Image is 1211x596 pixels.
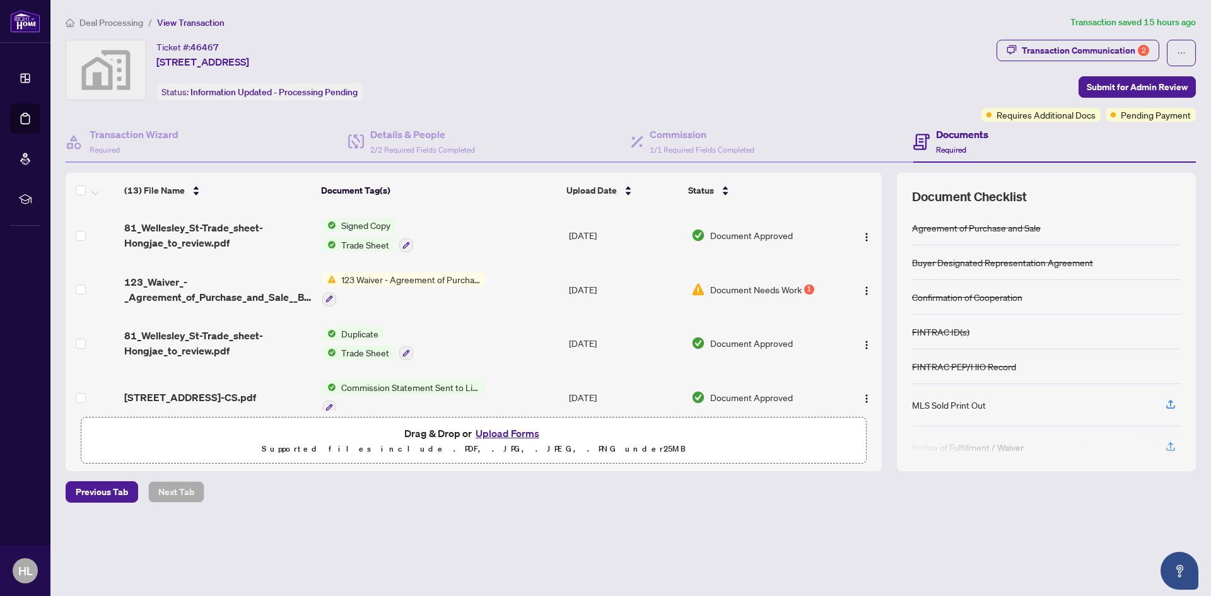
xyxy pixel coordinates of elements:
[804,284,814,295] div: 1
[336,238,394,252] span: Trade Sheet
[1079,76,1196,98] button: Submit for Admin Review
[936,127,988,142] h4: Documents
[691,390,705,404] img: Document Status
[370,127,475,142] h4: Details & People
[322,218,336,232] img: Status Icon
[1087,77,1188,97] span: Submit for Admin Review
[912,221,1041,235] div: Agreement of Purchase and Sale
[564,262,686,317] td: [DATE]
[322,218,413,252] button: Status IconSigned CopyStatus IconTrade Sheet
[857,279,877,300] button: Logo
[322,272,336,286] img: Status Icon
[997,40,1159,61] button: Transaction Communication2
[66,481,138,503] button: Previous Tab
[710,228,793,242] span: Document Approved
[336,380,486,394] span: Commission Statement Sent to Listing Brokerage
[862,394,872,404] img: Logo
[1022,40,1149,61] div: Transaction Communication
[322,380,336,394] img: Status Icon
[148,481,204,503] button: Next Tab
[857,225,877,245] button: Logo
[912,325,969,339] div: FINTRAC ID(s)
[10,9,40,33] img: logo
[650,127,754,142] h4: Commission
[81,418,866,464] span: Drag & Drop orUpload FormsSupported files include .PDF, .JPG, .JPEG, .PNG under25MB
[564,317,686,371] td: [DATE]
[336,346,394,359] span: Trade Sheet
[566,184,617,197] span: Upload Date
[691,336,705,350] img: Document Status
[857,387,877,407] button: Logo
[561,173,683,208] th: Upload Date
[912,359,1016,373] div: FINTRAC PEP/HIO Record
[370,145,475,155] span: 2/2 Required Fields Completed
[1177,49,1186,57] span: ellipsis
[862,232,872,242] img: Logo
[66,18,74,27] span: home
[404,425,543,441] span: Drag & Drop or
[912,255,1093,269] div: Buyer Designated Representation Agreement
[710,336,793,350] span: Document Approved
[710,283,802,296] span: Document Needs Work
[90,127,178,142] h4: Transaction Wizard
[90,145,120,155] span: Required
[322,380,486,414] button: Status IconCommission Statement Sent to Listing Brokerage
[691,228,705,242] img: Document Status
[936,145,966,155] span: Required
[564,208,686,262] td: [DATE]
[710,390,793,404] span: Document Approved
[688,184,714,197] span: Status
[316,173,562,208] th: Document Tag(s)
[124,220,312,250] span: 81_Wellesley_St-Trade_sheet-Hongjae_to_review.pdf
[862,340,872,350] img: Logo
[912,290,1022,304] div: Confirmation of Cooperation
[190,42,219,53] span: 46467
[336,272,486,286] span: 123 Waiver - Agreement of Purchase and Sale
[857,333,877,353] button: Logo
[997,108,1096,122] span: Requires Additional Docs
[18,562,33,580] span: HL
[1161,552,1198,590] button: Open asap
[66,40,146,100] img: svg%3e
[79,17,143,28] span: Deal Processing
[650,145,754,155] span: 1/1 Required Fields Completed
[912,398,986,412] div: MLS Sold Print Out
[76,482,128,502] span: Previous Tab
[124,390,256,405] span: [STREET_ADDRESS]-CS.pdf
[89,441,858,457] p: Supported files include .PDF, .JPG, .JPEG, .PNG under 25 MB
[190,86,358,98] span: Information Updated - Processing Pending
[1121,108,1191,122] span: Pending Payment
[336,327,383,341] span: Duplicate
[322,272,486,307] button: Status Icon123 Waiver - Agreement of Purchase and Sale
[472,425,543,441] button: Upload Forms
[124,328,312,358] span: 81_Wellesley_St-Trade_sheet-Hongjae_to_review.pdf
[336,218,395,232] span: Signed Copy
[912,188,1027,206] span: Document Checklist
[148,15,152,30] li: /
[1138,45,1149,56] div: 2
[156,40,219,54] div: Ticket #:
[683,173,835,208] th: Status
[157,17,225,28] span: View Transaction
[322,346,336,359] img: Status Icon
[156,83,363,100] div: Status:
[322,327,336,341] img: Status Icon
[124,184,185,197] span: (13) File Name
[691,283,705,296] img: Document Status
[119,173,316,208] th: (13) File Name
[322,327,413,361] button: Status IconDuplicateStatus IconTrade Sheet
[564,370,686,424] td: [DATE]
[1070,15,1196,30] article: Transaction saved 15 hours ago
[156,54,249,69] span: [STREET_ADDRESS]
[862,286,872,296] img: Logo
[322,238,336,252] img: Status Icon
[124,274,312,305] span: 123_Waiver_-_Agreement_of_Purchase_and_Sale__Buyer__A_-_PropTx-[PERSON_NAME]-2-2.pdf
